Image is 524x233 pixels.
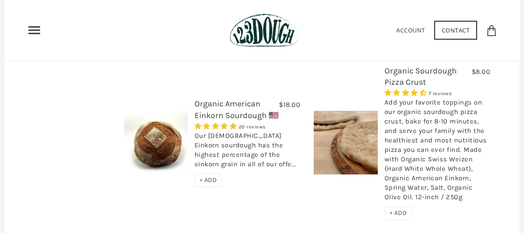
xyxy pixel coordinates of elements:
div: Our [DEMOGRAPHIC_DATA] Einkorn sourdough has the highest percentage of the einkorn grain in all o... [195,131,300,174]
span: $18.00 [279,101,300,109]
a: Account [396,26,425,34]
nav: Primary [27,23,42,37]
a: Organic Sourdough Pizza Crust [385,66,457,87]
span: 20 reviews [239,124,266,130]
a: Contact [434,21,478,40]
span: 4.29 stars [385,89,429,97]
img: Organic American Einkorn Sourdough 🇺🇸 [124,111,188,174]
div: Add your favorite toppings on our organic sourdough pizza crust, bake for 8-10 minutes, and serve... [385,98,490,206]
a: Organic American Einkorn Sourdough 🇺🇸 [195,99,278,120]
span: 7 reviews [429,91,452,96]
span: $8.00 [471,68,490,76]
span: + ADD [390,209,407,217]
span: + ADD [199,176,217,184]
img: 123Dough Bakery [230,14,299,47]
img: Organic Sourdough Pizza Crust [314,111,377,174]
div: + ADD [385,206,412,220]
span: 4.95 stars [195,122,239,130]
div: + ADD [195,174,222,187]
